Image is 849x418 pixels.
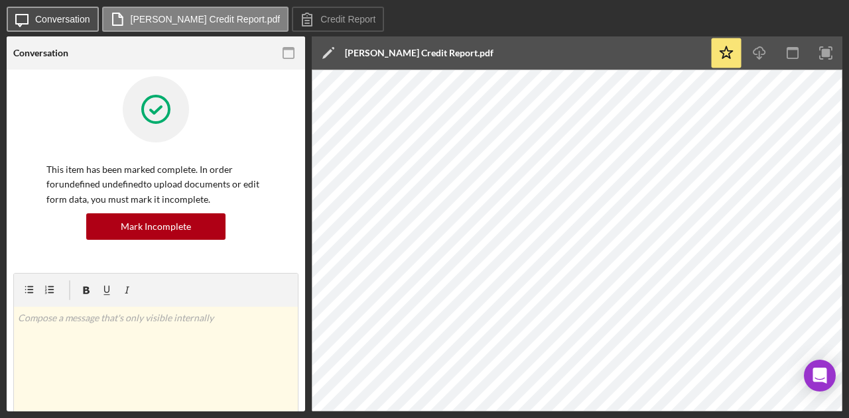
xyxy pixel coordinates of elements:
div: [PERSON_NAME] Credit Report.pdf [345,48,493,58]
div: Open Intercom Messenger [804,360,836,392]
button: [PERSON_NAME] Credit Report.pdf [102,7,289,32]
button: Credit Report [292,7,384,32]
label: [PERSON_NAME] Credit Report.pdf [131,14,281,25]
p: This item has been marked complete. In order for undefined undefined to upload documents or edit ... [46,162,265,207]
button: Mark Incomplete [86,213,226,240]
label: Credit Report [320,14,375,25]
label: Conversation [35,14,90,25]
button: Conversation [7,7,99,32]
div: Mark Incomplete [121,213,191,240]
div: Conversation [13,48,68,58]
